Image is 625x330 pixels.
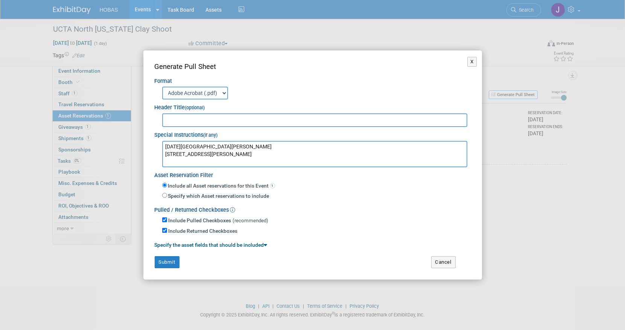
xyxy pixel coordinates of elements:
[167,182,275,190] label: Include all Asset reservations for this Event
[204,133,218,138] small: (if any)
[155,202,471,214] div: Pulled / Returned Checkboxes
[155,242,268,248] a: Specify the asset fields that should be included
[169,228,238,235] label: Include Returned Checkboxes
[467,57,477,67] button: X
[270,183,275,188] span: 1
[155,62,471,72] div: Generate Pull Sheet
[167,192,269,200] label: Specify which Asset reservations to include
[185,105,205,110] small: (optional)
[155,256,179,268] button: Submit
[233,218,269,223] span: (recommended)
[155,167,471,180] div: Asset Reservation Filter
[169,217,231,225] label: Include Pulled Checkboxes
[155,127,471,139] div: Special Instructions
[155,72,471,86] div: Format
[155,99,471,112] div: Header Title
[431,256,456,268] button: Cancel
